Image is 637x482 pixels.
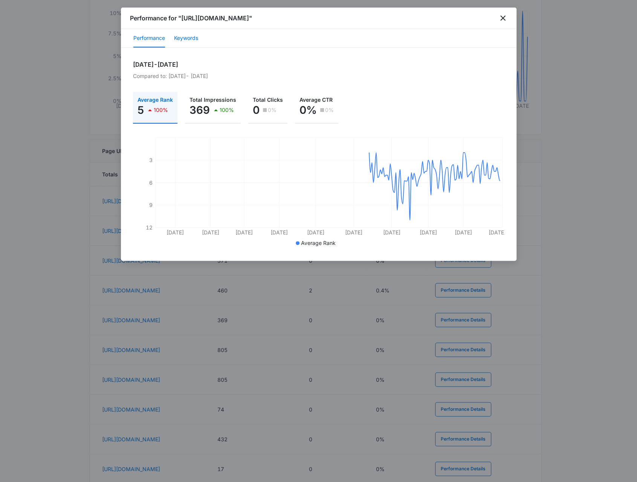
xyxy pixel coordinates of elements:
[146,224,153,231] tspan: 12
[235,229,252,236] tspan: [DATE]
[133,72,504,80] p: Compared to: [DATE] - [DATE]
[299,97,334,103] p: Average CTR
[270,229,288,236] tspan: [DATE]
[299,104,317,116] p: 0%
[133,60,504,69] h2: [DATE] - [DATE]
[189,104,210,116] p: 369
[130,14,252,23] h1: Performance for "[URL][DOMAIN_NAME]"
[488,229,506,236] tspan: [DATE]
[253,97,283,103] p: Total Clicks
[498,14,507,23] button: close
[307,229,324,236] tspan: [DATE]
[154,107,168,113] p: 100%
[253,104,260,116] p: 0
[133,29,165,47] button: Performance
[137,104,144,116] p: 5
[220,107,234,113] p: 100%
[174,29,198,47] button: Keywords
[345,229,362,236] tspan: [DATE]
[325,107,334,113] p: 0%
[301,240,336,246] span: Average Rank
[189,97,236,103] p: Total Impressions
[149,202,153,208] tspan: 9
[383,229,400,236] tspan: [DATE]
[268,107,276,113] p: 0%
[419,229,437,236] tspan: [DATE]
[149,157,153,163] tspan: 3
[149,179,153,185] tspan: 6
[202,229,219,236] tspan: [DATE]
[167,229,184,236] tspan: [DATE]
[137,97,173,103] p: Average Rank
[454,229,472,236] tspan: [DATE]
